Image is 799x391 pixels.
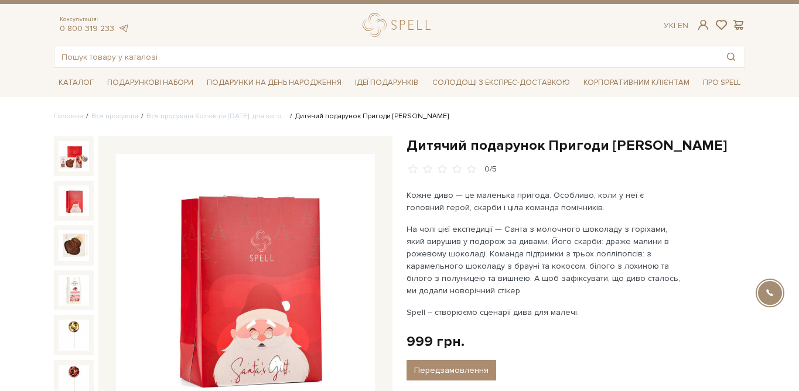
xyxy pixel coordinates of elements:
[579,74,694,92] a: Корпоративним клієнтам
[54,112,83,121] a: Головна
[146,112,287,121] a: Вся продукція Колекція [DATE]. для кого ..
[484,164,497,175] div: 0/5
[202,74,346,92] a: Подарунки на День народження
[54,46,718,67] input: Пошук товару у каталозі
[59,186,89,216] img: Дитячий подарунок Пригоди Санти
[59,320,89,350] img: Дитячий подарунок Пригоди Санти
[407,223,681,297] p: На чолі цієї експедиції — Санта з молочного шоколаду з горіхами, який вирушив у подорож за дивами...
[59,275,89,306] img: Дитячий подарунок Пригоди Санти
[287,111,449,122] li: Дитячий подарунок Пригоди [PERSON_NAME]
[407,360,496,380] button: Передзамовлення
[59,141,89,172] img: Дитячий подарунок Пригоди Санти
[59,230,89,260] img: Дитячий подарунок Пригоди Санти
[103,74,198,92] a: Подарункові набори
[664,20,688,31] div: Ук
[407,332,465,351] div: 999 грн.
[363,13,436,37] a: logo
[407,306,681,318] p: Spell – створюємо сценарії дива для малечі.
[60,16,129,23] span: Консультація:
[674,20,675,30] span: |
[117,23,129,33] a: telegram
[91,112,138,121] a: Вся продукція
[60,23,114,33] a: 0 800 319 233
[407,136,745,155] h1: Дитячий подарунок Пригоди [PERSON_NAME]
[428,73,575,92] a: Солодощі з експрес-доставкою
[350,74,423,92] a: Ідеї подарунків
[718,46,745,67] button: Пошук товару у каталозі
[407,189,681,214] p: Кожне диво — це маленька пригода. Особливо, коли у неї є головний герой, скарби і ціла команда по...
[54,74,98,92] a: Каталог
[678,20,688,30] a: En
[698,74,745,92] a: Про Spell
